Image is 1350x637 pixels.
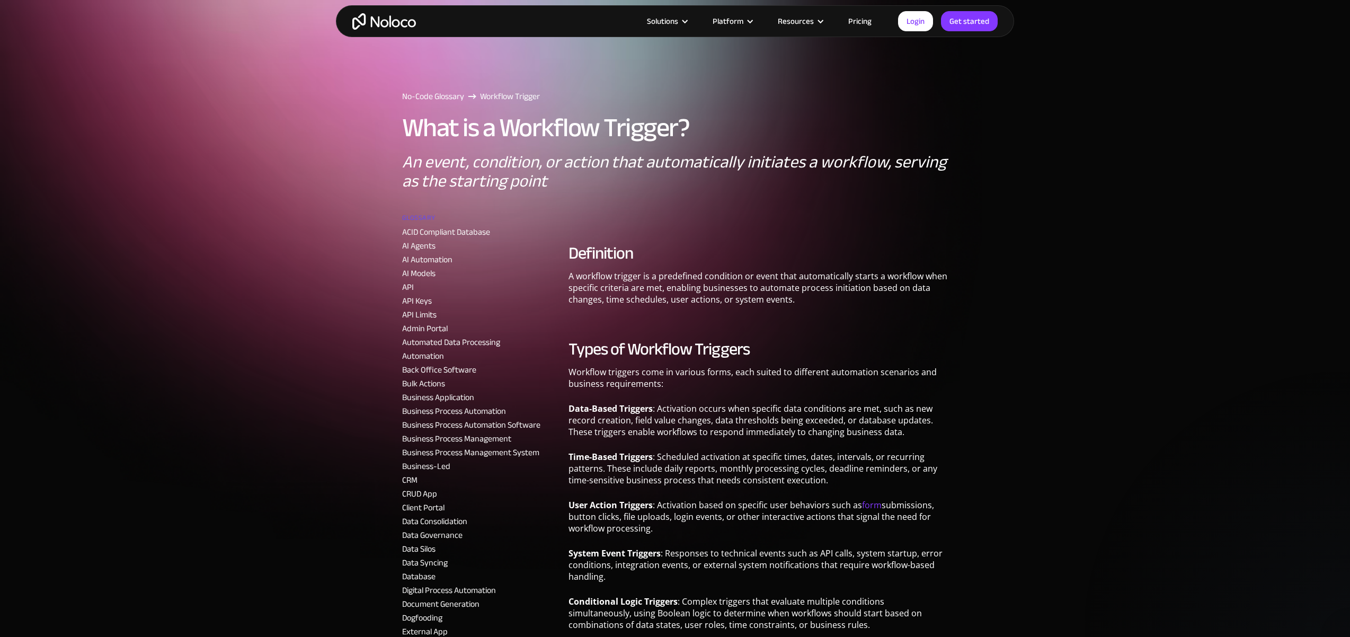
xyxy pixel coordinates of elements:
[402,431,511,447] a: Business Process Management
[402,210,436,226] h2: Glossary
[402,334,500,350] a: Automated Data Processing
[569,366,948,397] p: Workflow triggers come in various forms, each suited to different automation scenarios and busine...
[402,238,436,254] a: AI Agents
[569,547,948,590] p: : Responses to technical events such as API calls, system startup, error conditions, integration ...
[765,14,835,28] div: Resources
[402,486,437,502] a: CRUD App
[402,362,476,378] a: Back Office Software
[402,307,437,323] a: API Limits
[402,293,432,309] a: API Keys
[569,499,948,542] p: : Activation based on specific user behaviors such as submissions, button clicks, file uploads, l...
[634,14,699,28] div: Solutions
[402,390,474,405] a: Business Application
[569,403,948,446] p: : Activation occurs when specific data conditions are met, such as new record creation, field val...
[402,224,490,240] a: ACID Compliant Database
[569,243,948,264] h2: Definition
[402,555,448,571] a: Data Syncing
[713,14,743,28] div: Platform
[402,514,467,529] a: Data Consolidation
[569,270,948,313] p: A workflow trigger is a predefined condition or event that automatically starts a workflow when s...
[402,90,464,103] a: No-Code Glossary
[402,376,445,392] a: Bulk Actions
[699,14,765,28] div: Platform
[835,14,885,28] a: Pricing
[402,569,436,585] a: Database
[898,11,933,31] a: Login
[862,499,882,511] a: form
[402,458,450,474] a: Business-Led
[569,339,948,360] h2: Types of Workflow Triggers
[569,403,653,414] strong: Data-Based Triggers
[941,11,998,31] a: Get started
[402,348,444,364] a: Automation
[402,279,414,295] a: API
[569,499,653,511] strong: User Action Triggers
[402,472,418,488] a: CRM
[402,582,496,598] a: Digital Process Automation
[569,451,653,463] strong: Time-Based Triggers
[402,210,560,226] a: Glossary
[402,417,540,433] a: Business Process Automation Software
[402,610,442,626] a: Dogfooding
[402,252,452,268] a: AI Automation
[647,14,678,28] div: Solutions
[402,541,436,557] a: Data Silos
[402,527,463,543] a: Data Governance
[569,451,948,494] p: : Scheduled activation at specific times, dates, intervals, or recurring patterns. These include ...
[402,500,445,516] a: Client Portal
[352,13,416,30] a: home
[569,596,678,607] strong: Conditional Logic Triggers
[402,596,479,612] a: Document Generation
[402,113,690,142] h1: What is a Workflow Trigger?
[402,403,506,419] a: Business Process Automation
[480,90,540,103] div: Workflow Trigger
[402,321,448,337] a: Admin Portal
[778,14,814,28] div: Resources
[569,547,661,559] strong: System Event Triggers
[402,266,436,281] a: AI Models
[402,153,948,191] p: An event, condition, or action that automatically initiates a workflow, serving as the starting p...
[402,445,539,461] a: Business Process Management System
